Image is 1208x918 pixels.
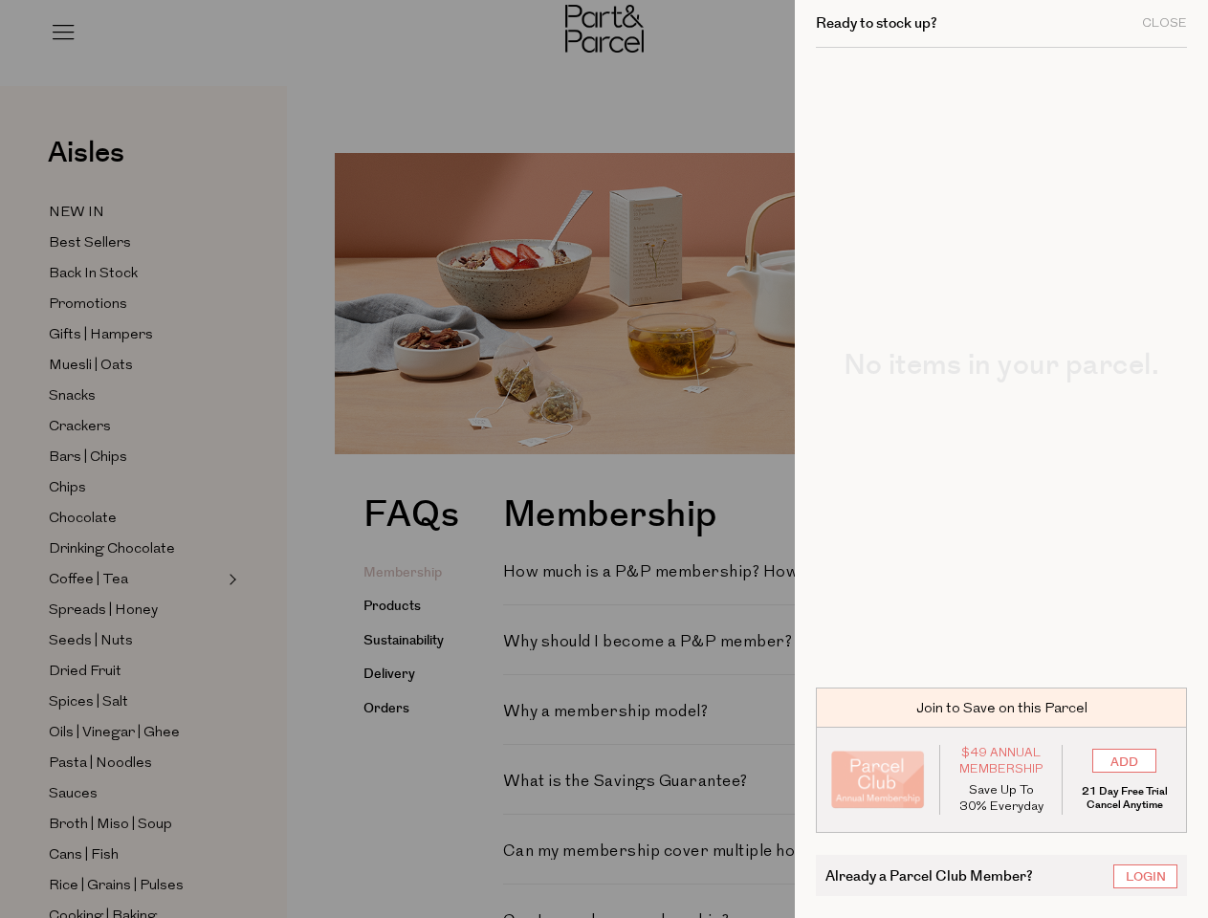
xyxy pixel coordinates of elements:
div: Join to Save on this Parcel [816,688,1187,728]
input: ADD [1092,749,1156,773]
h2: No items in your parcel. [816,351,1187,380]
span: $49 Annual Membership [955,745,1048,777]
span: Already a Parcel Club Member? [825,864,1033,886]
h2: Ready to stock up? [816,16,937,31]
div: Close [1142,17,1187,30]
p: Save Up To 30% Everyday [955,782,1048,815]
a: Login [1113,864,1177,888]
p: 21 Day Free Trial Cancel Anytime [1077,785,1172,812]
